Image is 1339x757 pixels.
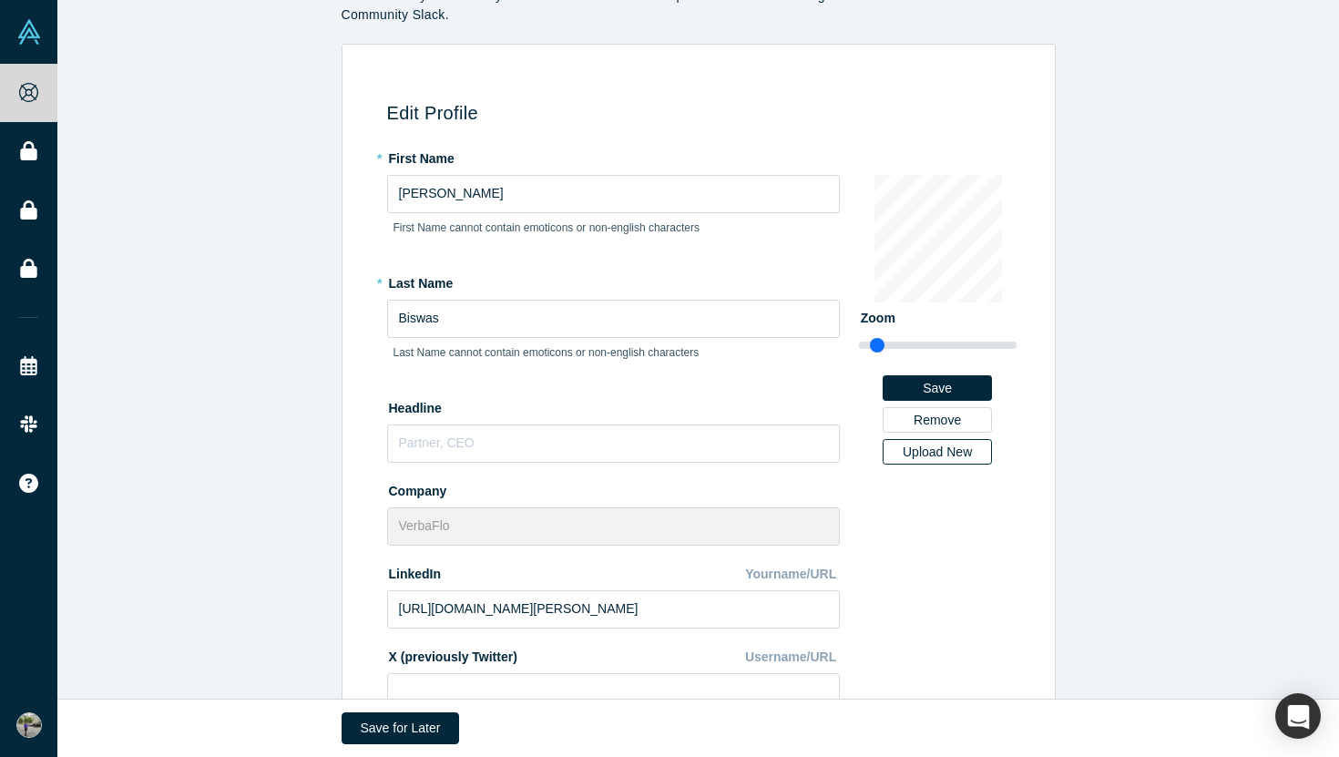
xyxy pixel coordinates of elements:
[883,375,992,401] button: Save
[883,407,992,433] button: Remove
[387,268,840,293] label: Last Name
[394,344,833,361] p: Last Name cannot contain emoticons or non-english characters
[387,425,840,463] input: Partner, CEO
[745,641,840,673] div: Username/URL
[387,143,840,169] label: First Name
[387,102,1017,124] h3: Edit Profile
[342,712,460,744] button: Save for Later
[387,476,840,501] label: Company
[859,302,1017,328] label: Zoom
[387,393,840,418] label: Headline
[16,19,42,45] img: Alchemist Vault Logo
[895,445,979,458] div: Upload New
[745,558,840,590] div: Yourname/URL
[387,641,517,667] label: X (previously Twitter)
[16,712,42,738] img: Sayantan Biswas's Account
[387,558,442,584] label: LinkedIn
[394,220,833,236] p: First Name cannot contain emoticons or non-english characters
